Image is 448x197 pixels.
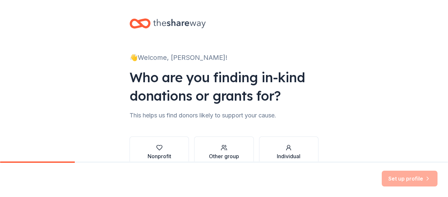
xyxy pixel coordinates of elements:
div: This helps us find donors likely to support your cause. [130,110,318,121]
button: Other group [194,136,254,168]
button: Individual [259,136,318,168]
div: Nonprofit [148,152,171,160]
div: Other group [209,152,239,160]
div: Who are you finding in-kind donations or grants for? [130,68,318,105]
div: Individual [277,152,300,160]
button: Nonprofit [130,136,189,168]
div: 👋 Welcome, [PERSON_NAME]! [130,52,318,63]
